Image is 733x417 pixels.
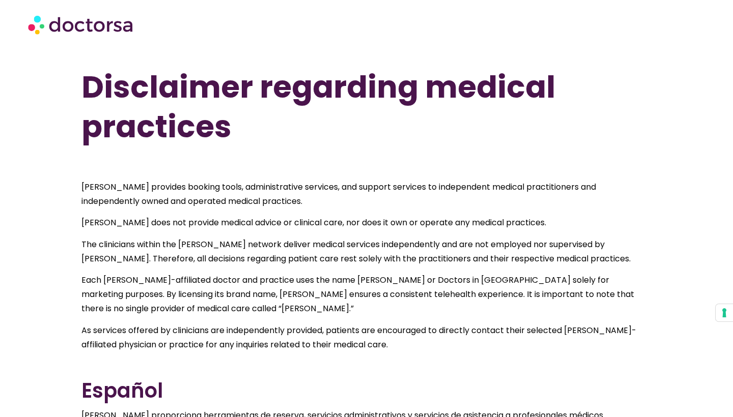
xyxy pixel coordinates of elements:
[81,216,652,230] p: [PERSON_NAME] does not provide medical advice or clinical care, nor does it own or operate any me...
[81,323,652,352] p: As services offered by clinicians are independently provided, patients are encouraged to directly...
[81,180,652,208] p: [PERSON_NAME] provides booking tools, administrative services, and support services to independen...
[716,304,733,321] button: Your consent preferences for tracking technologies
[81,378,652,403] h2: Español
[81,67,652,146] h1: Disclaimer regarding medical practices
[81,237,652,266] p: The clinicians within the [PERSON_NAME] network deliver medical services independently and are no...
[81,273,652,316] p: Each [PERSON_NAME]-affiliated doctor and practice uses the name [PERSON_NAME] or Doctors in [GEOG...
